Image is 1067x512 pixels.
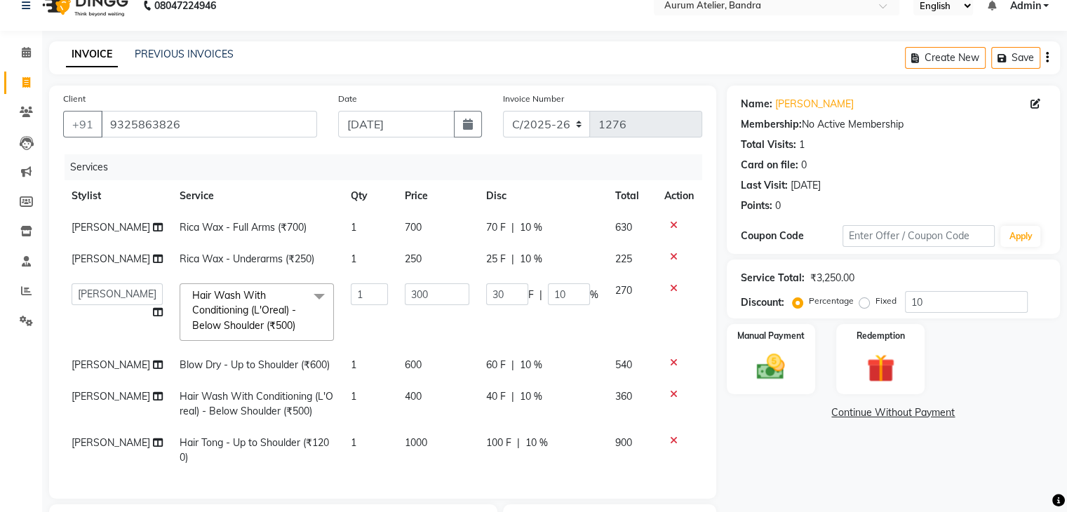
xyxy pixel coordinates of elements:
[65,154,713,180] div: Services
[775,97,854,112] a: [PERSON_NAME]
[741,117,1046,132] div: No Active Membership
[180,358,330,371] span: Blow Dry - Up to Shoulder (₹600)
[741,97,772,112] div: Name:
[607,180,656,212] th: Total
[72,390,150,403] span: [PERSON_NAME]
[520,220,542,235] span: 10 %
[615,221,632,234] span: 630
[748,351,793,383] img: _cash.svg
[338,93,357,105] label: Date
[135,48,234,60] a: PREVIOUS INVOICES
[1000,226,1040,247] button: Apply
[858,351,904,386] img: _gift.svg
[511,220,514,235] span: |
[857,330,905,342] label: Redemption
[511,358,514,372] span: |
[875,295,897,307] label: Fixed
[171,180,342,212] th: Service
[478,180,607,212] th: Disc
[503,93,564,105] label: Invoice Number
[66,42,118,67] a: INVOICE
[405,221,422,234] span: 700
[351,436,356,449] span: 1
[539,288,542,302] span: |
[615,284,632,297] span: 270
[396,180,478,212] th: Price
[775,198,781,213] div: 0
[991,47,1040,69] button: Save
[741,271,805,285] div: Service Total:
[405,358,422,371] span: 600
[405,436,427,449] span: 1000
[520,389,542,404] span: 10 %
[72,252,150,265] span: [PERSON_NAME]
[520,358,542,372] span: 10 %
[351,358,356,371] span: 1
[741,198,772,213] div: Points:
[180,436,329,464] span: Hair Tong - Up to Shoulder (₹1200)
[180,221,307,234] span: Rica Wax - Full Arms (₹700)
[730,405,1057,420] a: Continue Without Payment
[405,252,422,265] span: 250
[486,389,506,404] span: 40 F
[615,358,632,371] span: 540
[63,93,86,105] label: Client
[486,252,506,267] span: 25 F
[72,436,150,449] span: [PERSON_NAME]
[741,178,788,193] div: Last Visit:
[511,389,514,404] span: |
[351,390,356,403] span: 1
[741,295,784,310] div: Discount:
[809,295,854,307] label: Percentage
[486,220,506,235] span: 70 F
[741,229,843,243] div: Coupon Code
[342,180,397,212] th: Qty
[741,117,802,132] div: Membership:
[63,180,171,212] th: Stylist
[351,221,356,234] span: 1
[615,390,632,403] span: 360
[486,358,506,372] span: 60 F
[590,288,598,302] span: %
[520,252,542,267] span: 10 %
[180,390,333,417] span: Hair Wash With Conditioning (L'Oreal) - Below Shoulder (₹500)
[511,252,514,267] span: |
[528,288,534,302] span: F
[656,180,702,212] th: Action
[810,271,854,285] div: ₹3,250.00
[63,111,102,137] button: +91
[791,178,821,193] div: [DATE]
[801,158,807,173] div: 0
[351,252,356,265] span: 1
[72,221,150,234] span: [PERSON_NAME]
[615,436,632,449] span: 900
[72,358,150,371] span: [PERSON_NAME]
[525,436,548,450] span: 10 %
[741,137,796,152] div: Total Visits:
[843,225,995,247] input: Enter Offer / Coupon Code
[486,436,511,450] span: 100 F
[741,158,798,173] div: Card on file:
[101,111,317,137] input: Search by Name/Mobile/Email/Code
[905,47,986,69] button: Create New
[180,252,314,265] span: Rica Wax - Underarms (₹250)
[295,319,302,332] a: x
[615,252,632,265] span: 225
[405,390,422,403] span: 400
[799,137,805,152] div: 1
[517,436,520,450] span: |
[737,330,805,342] label: Manual Payment
[192,289,296,332] span: Hair Wash With Conditioning (L'Oreal) - Below Shoulder (₹500)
